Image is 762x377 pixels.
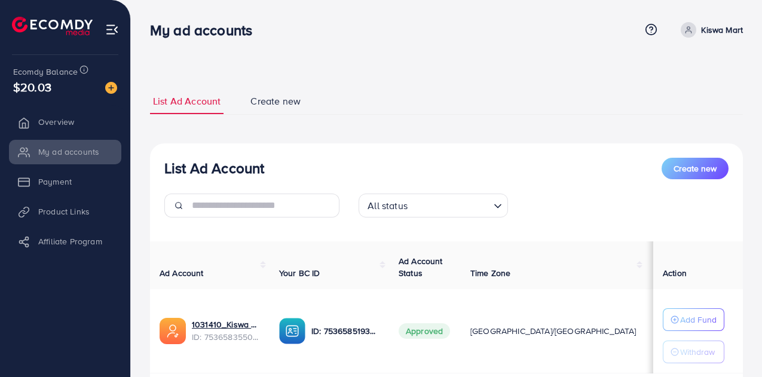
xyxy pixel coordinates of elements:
span: Ad Account Status [399,255,443,279]
div: <span class='underline'>1031410_Kiswa Add Acc_1754748063745</span></br>7536583550030675986 [192,318,260,343]
button: Withdraw [663,341,724,363]
span: Action [663,267,687,279]
span: $20.03 [13,78,51,96]
img: logo [12,17,93,35]
span: Ad Account [160,267,204,279]
h3: List Ad Account [164,160,264,177]
p: ID: 7536585193306914833 [311,324,380,338]
img: image [105,82,117,94]
img: menu [105,23,119,36]
span: Ecomdy Balance [13,66,78,78]
button: Add Fund [663,308,724,331]
span: Approved [399,323,450,339]
span: Create new [674,163,717,174]
span: Your BC ID [279,267,320,279]
span: ID: 7536583550030675986 [192,331,260,343]
p: Kiswa Mart [701,23,743,37]
p: Withdraw [680,345,715,359]
span: Time Zone [470,267,510,279]
a: 1031410_Kiswa Add Acc_1754748063745 [192,318,260,330]
span: Create new [250,94,301,108]
p: Add Fund [680,312,717,327]
button: Create new [662,158,729,179]
a: Kiswa Mart [676,22,743,38]
span: List Ad Account [153,94,221,108]
span: [GEOGRAPHIC_DATA]/[GEOGRAPHIC_DATA] [470,325,636,337]
input: Search for option [411,195,489,214]
span: All status [365,197,410,214]
img: ic-ads-acc.e4c84228.svg [160,318,186,344]
img: ic-ba-acc.ded83a64.svg [279,318,305,344]
div: Search for option [359,194,508,217]
h3: My ad accounts [150,22,262,39]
